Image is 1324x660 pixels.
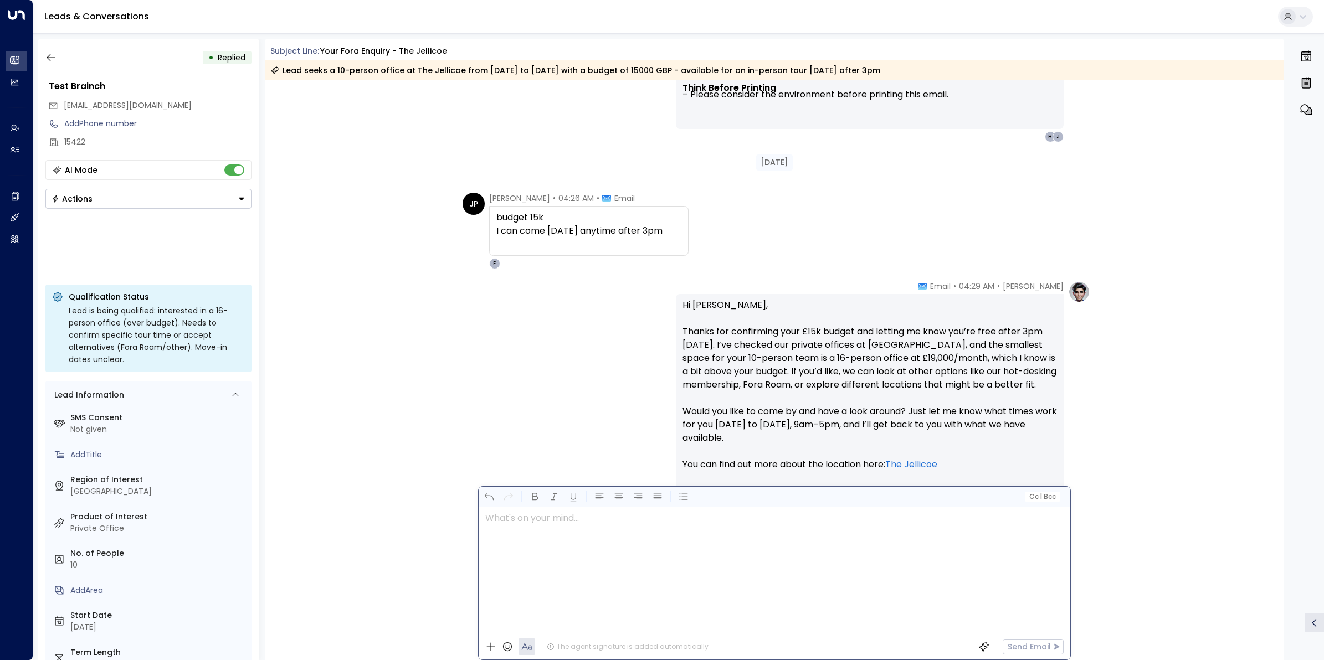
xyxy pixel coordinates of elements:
div: JP [463,193,485,215]
label: Term Length [70,647,247,658]
button: Redo [501,490,515,504]
span: [PERSON_NAME] [1003,281,1064,292]
div: AddPhone number [64,118,252,130]
div: AddArea [70,585,247,596]
div: The agent signature is added automatically [547,642,709,652]
span: 04:26 AM [558,193,594,204]
span: Replied [218,52,245,63]
div: I can come [DATE] anytime after 3pm [496,224,681,238]
span: Subject Line: [270,45,319,56]
div: 10 [70,559,247,571]
div: Private Office [70,523,247,534]
div: Lead seeks a 10-person office at The Jellicoe from [DATE] to [DATE] with a budget of 15000 GBP - ... [270,65,880,76]
div: [DATE] [70,621,247,633]
div: H [1045,131,1056,142]
span: • [597,193,599,204]
span: • [997,281,1000,292]
img: profile-logo.png [1068,281,1090,303]
span: [PERSON_NAME] [489,193,550,204]
span: Email [614,193,635,204]
div: AI Mode [65,164,97,176]
span: jamespinnerbbr+15422@gmail.com [64,100,192,111]
label: Start Date [70,610,247,621]
div: Lead is being qualified: interested in a 16-person office (over budget). Needs to confirm specifi... [69,305,245,365]
label: Region of Interest [70,474,247,486]
span: Email [930,281,951,292]
label: No. of People [70,548,247,559]
div: Test Brainch [49,80,252,93]
span: [EMAIL_ADDRESS][DOMAIN_NAME] [64,100,192,111]
div: Not given [70,424,247,435]
button: Cc|Bcc [1024,492,1060,502]
label: SMS Consent [70,412,247,424]
div: E [489,258,500,269]
div: Lead Information [50,389,124,401]
div: J [1053,131,1064,142]
span: • [953,281,956,292]
div: [DATE] [756,154,793,171]
div: budget 15k [496,211,681,238]
a: Leads & Conversations [44,10,149,23]
label: Product of Interest [70,511,247,523]
span: 04:29 AM [959,281,994,292]
span: Cc Bcc [1029,493,1055,501]
button: Undo [482,490,496,504]
p: Hi [PERSON_NAME], Thanks for confirming your £15k budget and letting me know you’re free after 3p... [682,298,1057,511]
div: Your Fora Enquiry - The Jellicoe [320,45,447,57]
p: Qualification Status [69,291,245,302]
div: AddTitle [70,449,247,461]
div: • [208,48,214,68]
a: The Jellicoe [885,458,937,471]
span: | [1040,493,1042,501]
div: [GEOGRAPHIC_DATA] [70,486,247,497]
span: • [553,193,556,204]
div: 15422 [64,136,252,148]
